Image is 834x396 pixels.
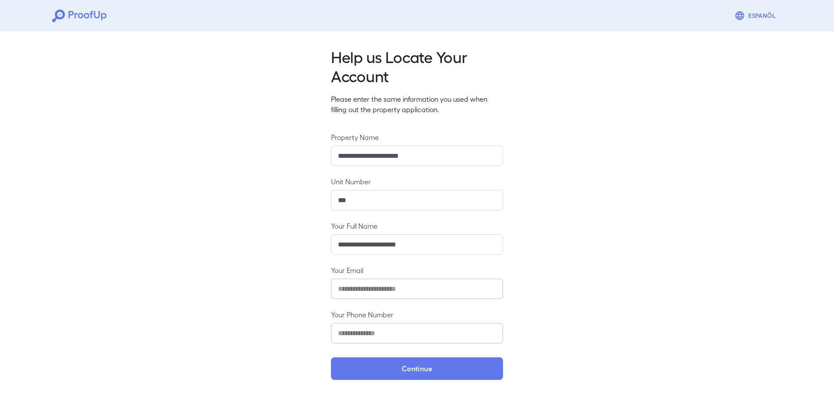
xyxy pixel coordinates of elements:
h2: Help us Locate Your Account [331,47,503,85]
p: Please enter the same information you used when filling out the property application. [331,94,503,115]
button: Espanõl [731,7,782,24]
label: Your Full Name [331,221,503,231]
label: Unit Number [331,176,503,186]
label: Your Phone Number [331,309,503,319]
label: Your Email [331,265,503,275]
label: Property Name [331,132,503,142]
button: Continue [331,357,503,380]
